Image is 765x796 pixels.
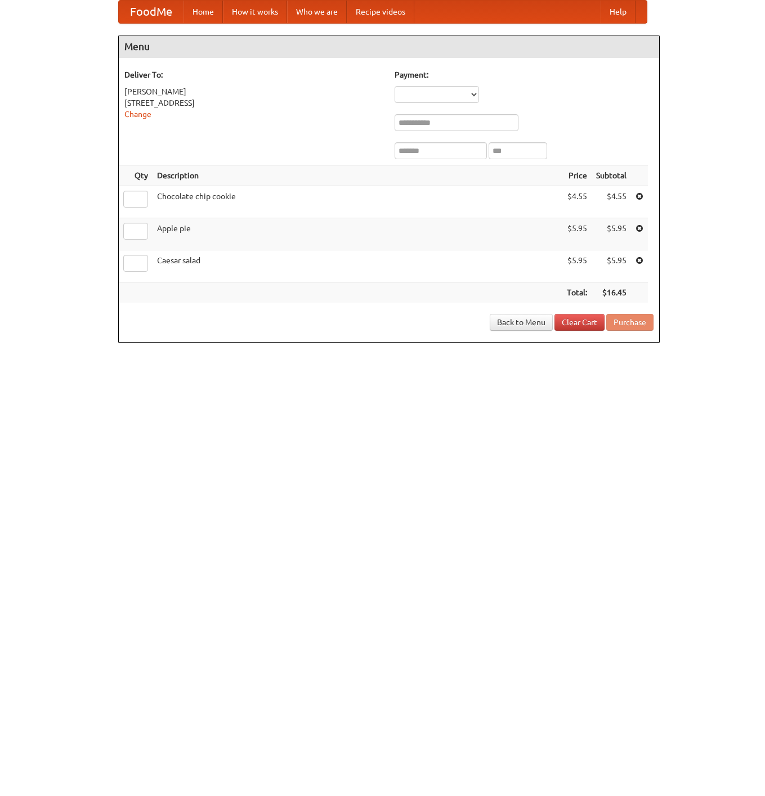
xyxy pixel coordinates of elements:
[554,314,605,331] a: Clear Cart
[592,186,631,218] td: $4.55
[124,97,383,109] div: [STREET_ADDRESS]
[153,250,562,282] td: Caesar salad
[119,35,659,58] h4: Menu
[153,186,562,218] td: Chocolate chip cookie
[562,165,592,186] th: Price
[562,218,592,250] td: $5.95
[606,314,654,331] button: Purchase
[592,218,631,250] td: $5.95
[562,282,592,303] th: Total:
[601,1,636,23] a: Help
[119,165,153,186] th: Qty
[124,86,383,97] div: [PERSON_NAME]
[395,69,654,80] h5: Payment:
[184,1,223,23] a: Home
[223,1,287,23] a: How it works
[153,218,562,250] td: Apple pie
[592,165,631,186] th: Subtotal
[592,250,631,282] td: $5.95
[124,69,383,80] h5: Deliver To:
[124,110,151,119] a: Change
[490,314,553,331] a: Back to Menu
[287,1,347,23] a: Who we are
[153,165,562,186] th: Description
[562,186,592,218] td: $4.55
[119,1,184,23] a: FoodMe
[562,250,592,282] td: $5.95
[347,1,414,23] a: Recipe videos
[592,282,631,303] th: $16.45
